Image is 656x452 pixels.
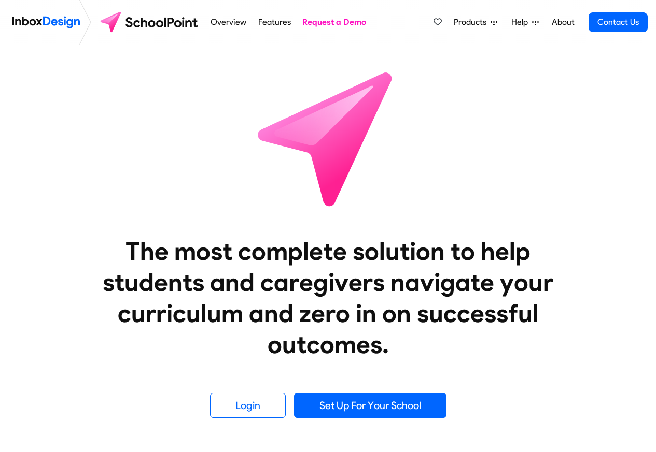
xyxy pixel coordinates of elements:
[507,12,543,33] a: Help
[235,45,422,231] img: icon_schoolpoint.svg
[589,12,648,32] a: Contact Us
[255,12,294,33] a: Features
[450,12,501,33] a: Products
[294,393,446,418] a: Set Up For Your School
[300,12,369,33] a: Request a Demo
[210,393,286,418] a: Login
[208,12,249,33] a: Overview
[82,236,575,360] heading: The most complete solution to help students and caregivers navigate your curriculum and zero in o...
[549,12,577,33] a: About
[511,16,532,28] span: Help
[95,10,205,35] img: schoolpoint logo
[454,16,491,28] span: Products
